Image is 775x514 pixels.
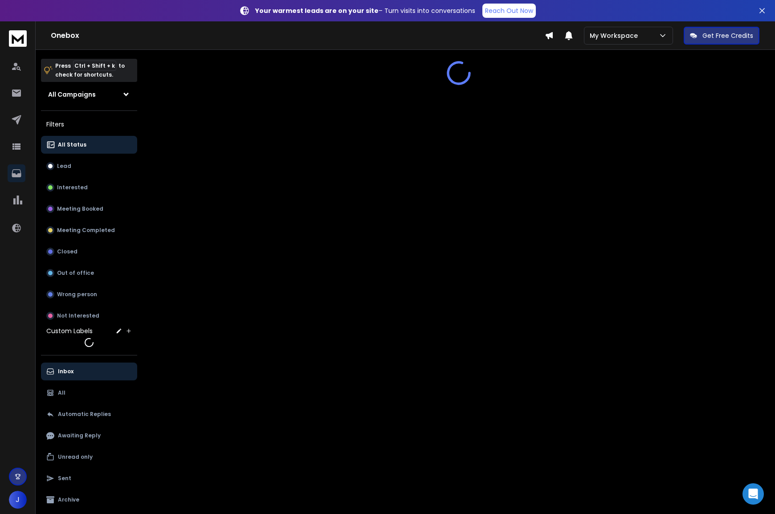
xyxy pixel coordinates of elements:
[46,326,93,335] h3: Custom Labels
[41,243,137,261] button: Closed
[41,86,137,103] button: All Campaigns
[41,363,137,380] button: Inbox
[57,184,88,191] p: Interested
[255,6,475,15] p: – Turn visits into conversations
[57,163,71,170] p: Lead
[58,411,111,418] p: Automatic Replies
[702,31,753,40] p: Get Free Credits
[590,31,641,40] p: My Workspace
[41,448,137,466] button: Unread only
[41,200,137,218] button: Meeting Booked
[58,475,71,482] p: Sent
[41,307,137,325] button: Not Interested
[58,389,65,396] p: All
[57,248,77,255] p: Closed
[58,496,79,503] p: Archive
[57,312,99,319] p: Not Interested
[57,205,103,212] p: Meeting Booked
[41,384,137,402] button: All
[485,6,533,15] p: Reach Out Now
[58,141,86,148] p: All Status
[58,432,101,439] p: Awaiting Reply
[9,491,27,509] button: J
[58,453,93,461] p: Unread only
[57,227,115,234] p: Meeting Completed
[41,157,137,175] button: Lead
[51,30,545,41] h1: Onebox
[41,221,137,239] button: Meeting Completed
[742,483,764,505] div: Open Intercom Messenger
[41,427,137,445] button: Awaiting Reply
[41,469,137,487] button: Sent
[41,179,137,196] button: Interested
[482,4,536,18] a: Reach Out Now
[57,269,94,277] p: Out of office
[57,291,97,298] p: Wrong person
[41,136,137,154] button: All Status
[58,368,73,375] p: Inbox
[41,264,137,282] button: Out of office
[55,61,125,79] p: Press to check for shortcuts.
[73,61,116,71] span: Ctrl + Shift + k
[41,491,137,509] button: Archive
[255,6,379,15] strong: Your warmest leads are on your site
[48,90,96,99] h1: All Campaigns
[41,405,137,423] button: Automatic Replies
[41,286,137,303] button: Wrong person
[9,30,27,47] img: logo
[41,118,137,131] h3: Filters
[684,27,759,45] button: Get Free Credits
